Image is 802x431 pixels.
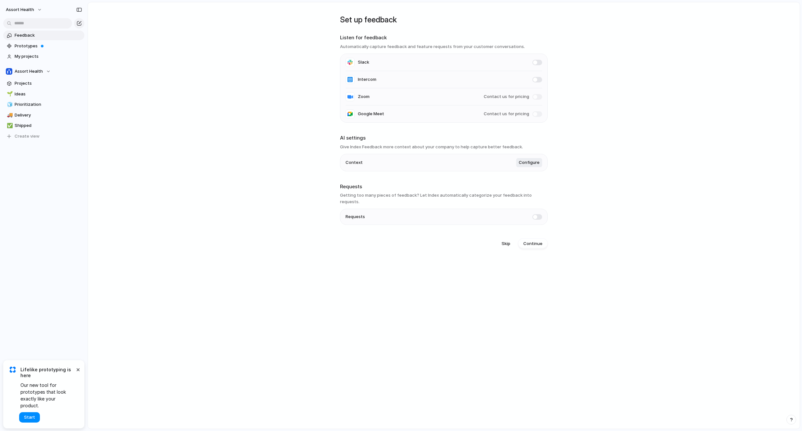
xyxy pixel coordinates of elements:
[7,122,11,129] div: ✅
[340,183,548,191] h2: Requests
[340,34,548,42] h2: Listen for feedback
[523,240,542,247] span: Continue
[20,367,75,378] span: Lifelike prototyping is here
[3,79,84,88] a: Projects
[340,134,548,142] h2: AI settings
[15,112,82,118] span: Delivery
[340,43,548,50] h3: Automatically capture feedback and feature requests from your customer conversations.
[3,131,84,141] button: Create view
[15,101,82,108] span: Prioritization
[346,159,363,166] span: Context
[15,68,43,75] span: Assort Health
[358,111,384,117] span: Google Meet
[3,41,84,51] a: Prototypes
[516,158,542,167] button: Configure
[340,192,548,205] h3: Getting too many pieces of feedback? Let Index automatically categorize your feedback into requests.
[7,101,11,108] div: 🧊
[15,122,82,129] span: Shipped
[518,239,548,249] button: Continue
[484,93,529,100] span: Contact us for pricing
[358,59,369,66] span: Slack
[519,159,540,166] span: Configure
[19,412,40,423] button: Start
[15,32,82,39] span: Feedback
[6,112,12,118] button: 🚚
[15,43,82,49] span: Prototypes
[6,6,34,13] span: Assort Health
[358,93,370,100] span: Zoom
[3,89,84,99] a: 🌱Ideas
[3,67,84,76] button: Assort Health
[74,365,82,373] button: Dismiss
[340,14,548,26] h1: Set up feedback
[358,76,376,83] span: Intercom
[484,111,529,117] span: Contact us for pricing
[15,91,82,97] span: Ideas
[3,52,84,61] a: My projects
[3,100,84,109] a: 🧊Prioritization
[7,111,11,119] div: 🚚
[7,90,11,98] div: 🌱
[6,101,12,108] button: 🧊
[346,214,365,220] span: Requests
[3,121,84,130] a: ✅Shipped
[15,80,82,87] span: Projects
[20,382,75,409] span: Our new tool for prototypes that look exactly like your product.
[496,239,516,249] button: Skip
[502,240,510,247] span: Skip
[3,5,45,15] button: Assort Health
[15,133,40,140] span: Create view
[24,414,35,421] span: Start
[6,122,12,129] button: ✅
[3,110,84,120] a: 🚚Delivery
[340,144,548,150] h3: Give Index Feedback more context about your company to help capture better feedback.
[3,31,84,40] a: Feedback
[15,53,82,60] span: My projects
[6,91,12,97] button: 🌱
